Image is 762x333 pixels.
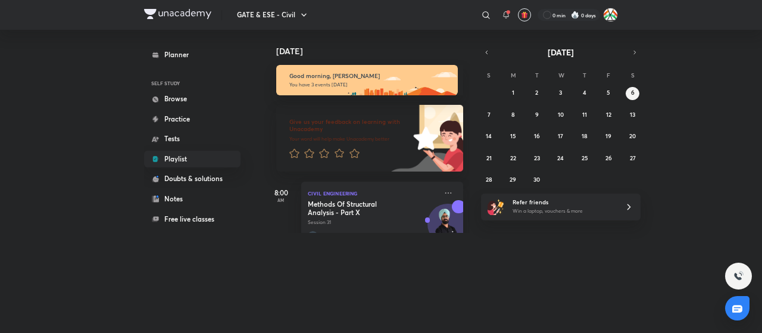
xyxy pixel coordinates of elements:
button: September 7, 2025 [482,108,495,122]
button: September 23, 2025 [530,152,544,165]
abbr: September 12, 2025 [606,111,611,119]
abbr: September 19, 2025 [605,132,611,140]
abbr: Friday [607,71,610,79]
a: Playlist [144,151,241,167]
button: September 8, 2025 [506,108,519,122]
img: Avatar [428,208,468,248]
img: ttu [733,271,744,281]
button: September 20, 2025 [626,130,639,143]
abbr: Monday [511,71,516,79]
abbr: September 15, 2025 [510,132,516,140]
button: September 18, 2025 [578,130,591,143]
abbr: September 13, 2025 [630,111,635,119]
abbr: Saturday [631,71,635,79]
abbr: Wednesday [558,71,564,79]
abbr: September 9, 2025 [535,111,539,119]
img: morning [276,65,458,95]
button: September 29, 2025 [506,173,519,186]
button: September 26, 2025 [602,152,615,165]
button: September 6, 2025 [626,87,639,100]
abbr: September 10, 2025 [558,111,564,119]
h6: SELF STUDY [144,77,241,91]
button: September 4, 2025 [578,87,591,100]
abbr: September 27, 2025 [630,154,636,162]
h6: Refer friends [513,198,615,207]
abbr: September 21, 2025 [486,154,492,162]
abbr: September 4, 2025 [583,89,586,97]
abbr: September 3, 2025 [559,89,562,97]
button: September 21, 2025 [482,152,495,165]
button: September 12, 2025 [602,108,615,122]
abbr: September 30, 2025 [533,176,540,183]
abbr: September 8, 2025 [511,111,515,119]
abbr: September 25, 2025 [582,154,588,162]
abbr: Sunday [487,71,491,79]
button: September 16, 2025 [530,130,544,143]
abbr: September 18, 2025 [582,132,588,140]
p: Session 31 [308,219,438,226]
a: Notes [144,191,241,207]
img: avatar [521,11,529,19]
h5: Methods Of Structural Analysis - Part X [308,200,411,217]
abbr: September 20, 2025 [629,132,636,140]
button: September 9, 2025 [530,108,544,122]
button: September 25, 2025 [578,152,591,165]
button: September 11, 2025 [578,108,591,122]
button: avatar [518,8,531,21]
button: September 24, 2025 [554,152,567,165]
abbr: September 1, 2025 [512,89,514,97]
abbr: September 11, 2025 [582,111,587,119]
p: Your word will help make Unacademy better [289,135,411,142]
button: [DATE] [492,46,629,58]
button: September 27, 2025 [626,152,639,165]
img: streak [571,11,579,19]
a: Planner [144,46,241,63]
button: September 22, 2025 [506,152,519,165]
button: September 19, 2025 [602,130,615,143]
abbr: Tuesday [535,71,539,79]
abbr: September 2, 2025 [535,89,538,97]
img: feedback_image [385,105,463,172]
abbr: September 29, 2025 [510,176,516,183]
a: Practice [144,111,241,127]
img: referral [488,198,504,215]
p: Win a laptop, vouchers & more [513,207,615,215]
a: Doubts & solutions [144,171,241,188]
abbr: September 17, 2025 [558,132,563,140]
button: September 3, 2025 [554,87,567,100]
p: Paran [PERSON_NAME] [321,232,376,240]
button: September 28, 2025 [482,173,495,186]
button: GATE & ESE - Civil [232,7,314,23]
abbr: September 16, 2025 [534,132,540,140]
button: September 30, 2025 [530,173,544,186]
a: Company Logo [144,9,211,21]
abbr: September 14, 2025 [486,132,492,140]
abbr: September 7, 2025 [488,111,491,119]
button: September 17, 2025 [554,130,567,143]
button: September 15, 2025 [506,130,519,143]
p: You have 3 events [DATE] [289,81,450,88]
a: Browse [144,91,241,108]
abbr: September 28, 2025 [486,176,492,183]
abbr: September 23, 2025 [534,154,540,162]
p: Civil Engineering [308,188,438,198]
img: Company Logo [144,9,211,19]
abbr: September 6, 2025 [631,89,635,97]
img: Abhishek kumar [603,8,617,22]
button: September 13, 2025 [626,108,639,122]
h6: Give us your feedback on learning with Unacademy [289,119,411,133]
span: [DATE] [548,46,574,58]
button: September 14, 2025 [482,130,495,143]
abbr: Thursday [583,71,586,79]
a: Tests [144,131,241,148]
abbr: September 24, 2025 [557,154,564,162]
button: September 1, 2025 [506,87,519,100]
h6: Good morning, [PERSON_NAME] [289,73,450,80]
abbr: September 5, 2025 [607,89,610,97]
a: Free live classes [144,211,241,228]
abbr: September 26, 2025 [605,154,612,162]
h4: [DATE] [276,46,472,57]
button: September 10, 2025 [554,108,567,122]
button: September 2, 2025 [530,87,544,100]
h5: 8:00 [264,188,298,198]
